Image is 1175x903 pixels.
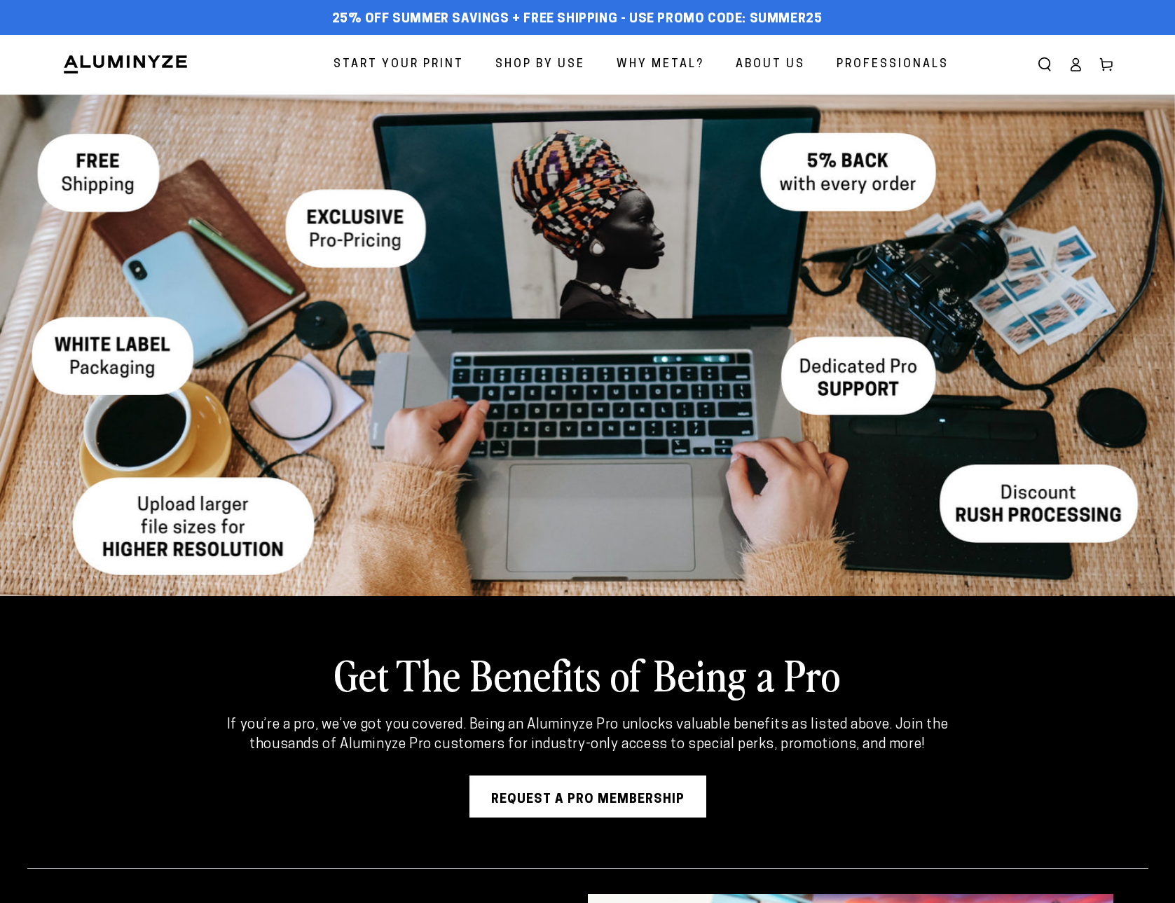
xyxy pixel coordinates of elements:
a: Professionals [826,46,959,83]
span: Why Metal? [617,55,704,75]
span: Professionals [837,55,949,75]
img: Aluminyze [62,54,188,75]
a: Request A Pro Membership [469,776,706,818]
span: About Us [736,55,805,75]
a: About Us [725,46,816,83]
span: Start Your Print [334,55,464,75]
h2: Get The Benefits of Being a Pro [132,647,1043,701]
span: Shop By Use [495,55,585,75]
a: Start Your Print [323,46,474,83]
span: 25% off Summer Savings + Free Shipping - Use Promo Code: SUMMER25 [332,12,823,27]
a: Shop By Use [485,46,596,83]
summary: Search our site [1029,49,1060,80]
a: Why Metal? [606,46,715,83]
p: If you’re a pro, we’ve got you covered. Being an Aluminyze Pro unlocks valuable benefits as liste... [200,715,975,754]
